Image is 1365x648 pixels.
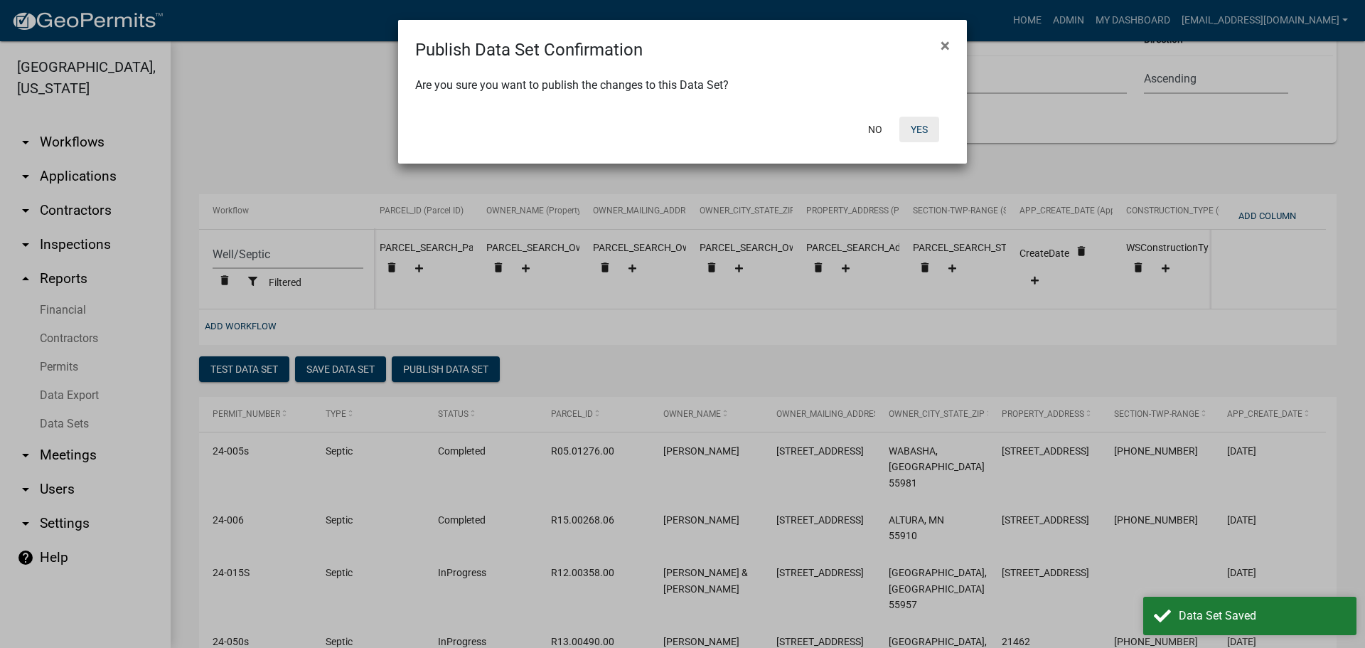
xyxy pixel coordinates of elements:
[929,26,961,65] button: Close
[941,36,950,55] span: ×
[857,117,894,142] button: No
[899,117,939,142] button: Yes
[1179,607,1346,625] div: Data Set Saved
[398,63,967,111] div: Are you sure you want to publish the changes to this Data Set?
[415,37,643,63] h4: Publish Data Set Confirmation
